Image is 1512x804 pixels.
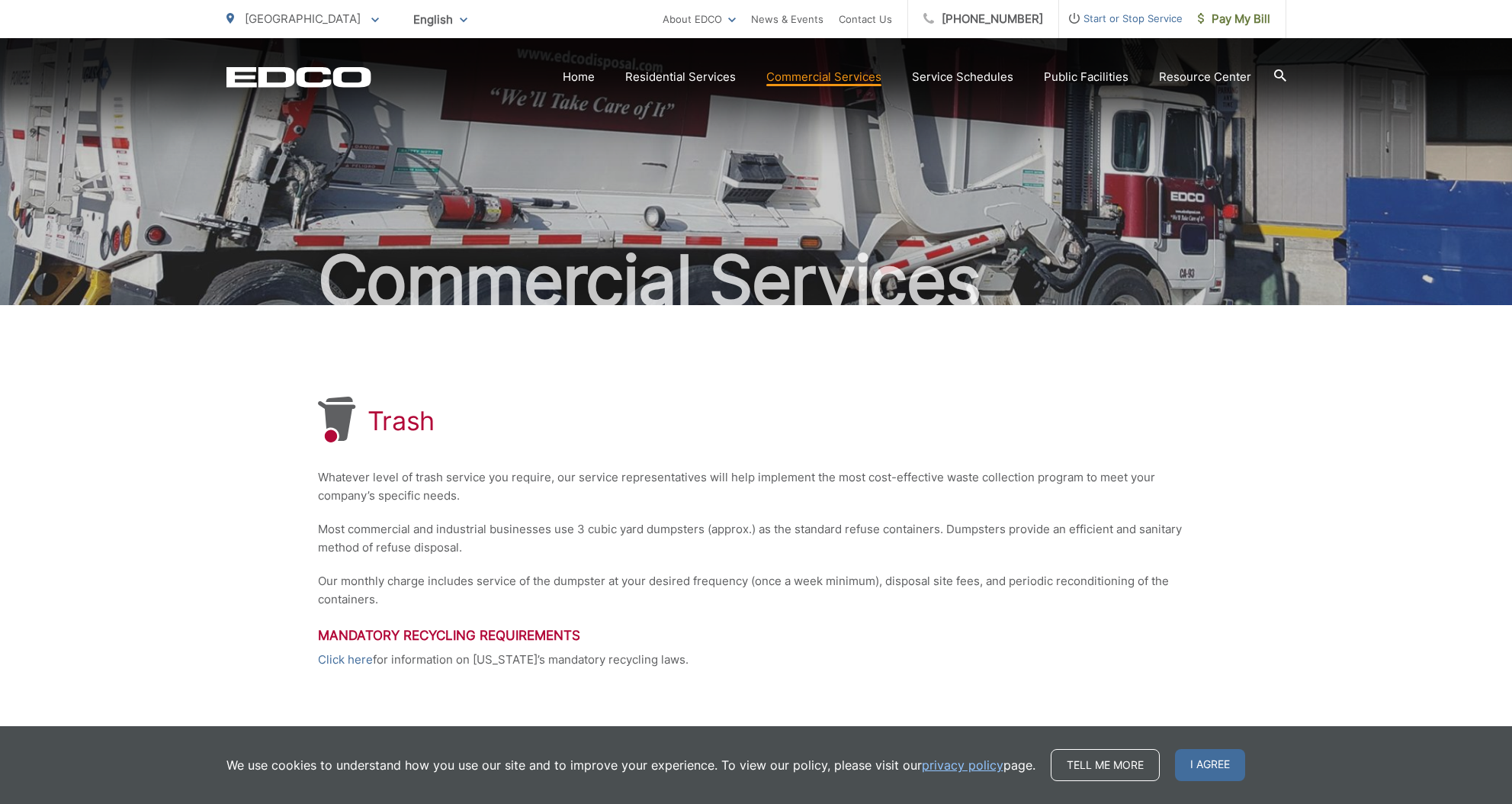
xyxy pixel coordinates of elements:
a: Click here [318,651,373,669]
p: for information on [US_STATE]’s mandatory recycling laws. [318,651,1195,669]
a: Commercial Services [766,68,881,86]
h1: Trash [368,406,435,436]
h3: Mandatory Recycling Requirements [318,628,1195,643]
a: About EDCO [663,10,736,28]
p: We use cookies to understand how you use our site and to improve your experience. To view our pol... [226,756,1035,774]
p: Whatever level of trash service you require, our service representatives will help implement the ... [318,468,1195,505]
a: Service Schedules [912,68,1013,86]
a: Home [563,68,595,86]
a: privacy policy [922,756,1003,774]
span: [GEOGRAPHIC_DATA] [245,11,361,26]
a: EDCD logo. Return to the homepage. [226,66,371,88]
a: News & Events [751,10,823,28]
span: I agree [1175,749,1245,781]
a: Public Facilities [1044,68,1128,86]
h2: Commercial Services [226,243,1286,319]
p: Most commercial and industrial businesses use 3 cubic yard dumpsters (approx.) as the standard re... [318,520,1195,557]
span: English [402,6,479,33]
span: Pay My Bill [1198,10,1270,28]
a: Tell me more [1051,749,1160,781]
a: Contact Us [839,10,892,28]
p: Our monthly charge includes service of the dumpster at your desired frequency (once a week minimu... [318,572,1195,609]
a: Residential Services [625,68,736,86]
a: Resource Center [1159,68,1251,86]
